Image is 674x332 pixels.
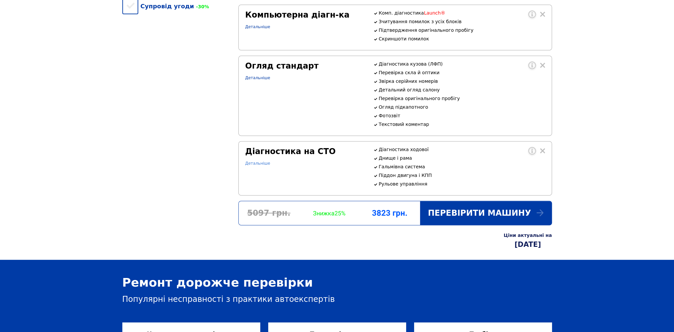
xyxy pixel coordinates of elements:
div: 5097 грн. [239,208,299,218]
div: Перевірити машину [420,201,552,225]
span: 25% [335,210,345,217]
p: Перевірка оригінального пробігу [379,96,545,101]
div: 3823 грн. [359,208,420,218]
p: Фотозвіт [379,113,545,118]
div: Компьютерна діагн-ка [245,10,366,20]
a: Детальніше [245,25,270,29]
span: -30% [194,4,209,9]
p: Скриншоти помилок [379,36,545,41]
span: Launch® [424,10,446,16]
div: Ціни актуальні на [504,233,552,238]
a: Детальніше [245,161,270,166]
div: Популярні несправності з практики автоекспертів [122,295,552,304]
p: Зчитування помилок з усіх блоків [379,19,545,24]
p: Діагностика ходової [379,147,545,152]
p: Текстовий коментар [379,122,545,127]
p: Діагностика кузова (ЛФП) [379,61,545,67]
div: Знижка [299,210,359,217]
p: Підтвердження оригінального пробігу [379,28,545,33]
div: [DATE] [504,241,552,249]
div: Ремонт дорожче перевірки [122,276,552,289]
p: Звірка серійних номерів [379,79,545,84]
p: Перевірка скла й оптики [379,70,545,75]
div: Огляд стандарт [245,61,366,71]
p: Комп. діагностика [379,10,545,16]
p: Огляд підкапотного [379,104,545,110]
p: Рульове управління [379,181,545,187]
p: Днище і рама [379,155,545,161]
p: Детальний огляд салону [379,87,545,92]
div: Діагностика на СТО [245,147,366,156]
a: Детальніше [245,76,270,80]
p: Піддон двигуна і КПП [379,173,545,178]
p: Гальмівна система [379,164,545,169]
